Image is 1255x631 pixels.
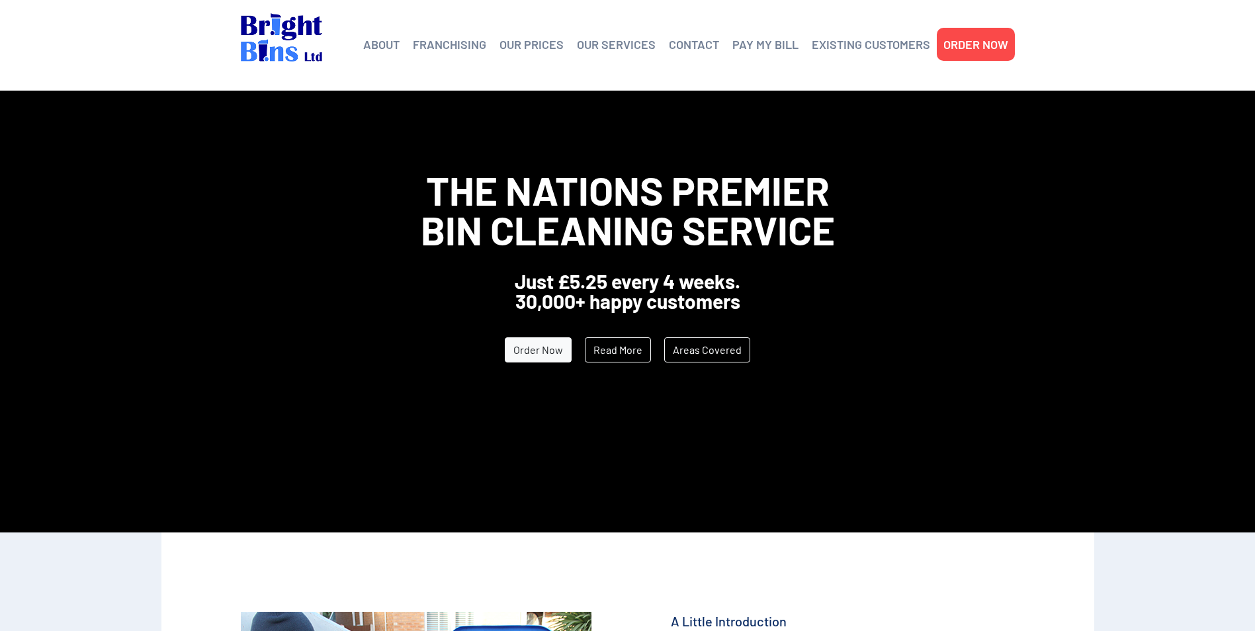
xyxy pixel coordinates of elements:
[943,34,1008,54] a: ORDER NOW
[421,166,835,253] span: The Nations Premier Bin Cleaning Service
[671,612,1015,630] h4: A Little Introduction
[499,34,564,54] a: OUR PRICES
[664,337,750,362] a: Areas Covered
[577,34,656,54] a: OUR SERVICES
[413,34,486,54] a: FRANCHISING
[812,34,930,54] a: EXISTING CUSTOMERS
[505,337,572,362] a: Order Now
[732,34,799,54] a: PAY MY BILL
[669,34,719,54] a: CONTACT
[363,34,400,54] a: ABOUT
[585,337,651,362] a: Read More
